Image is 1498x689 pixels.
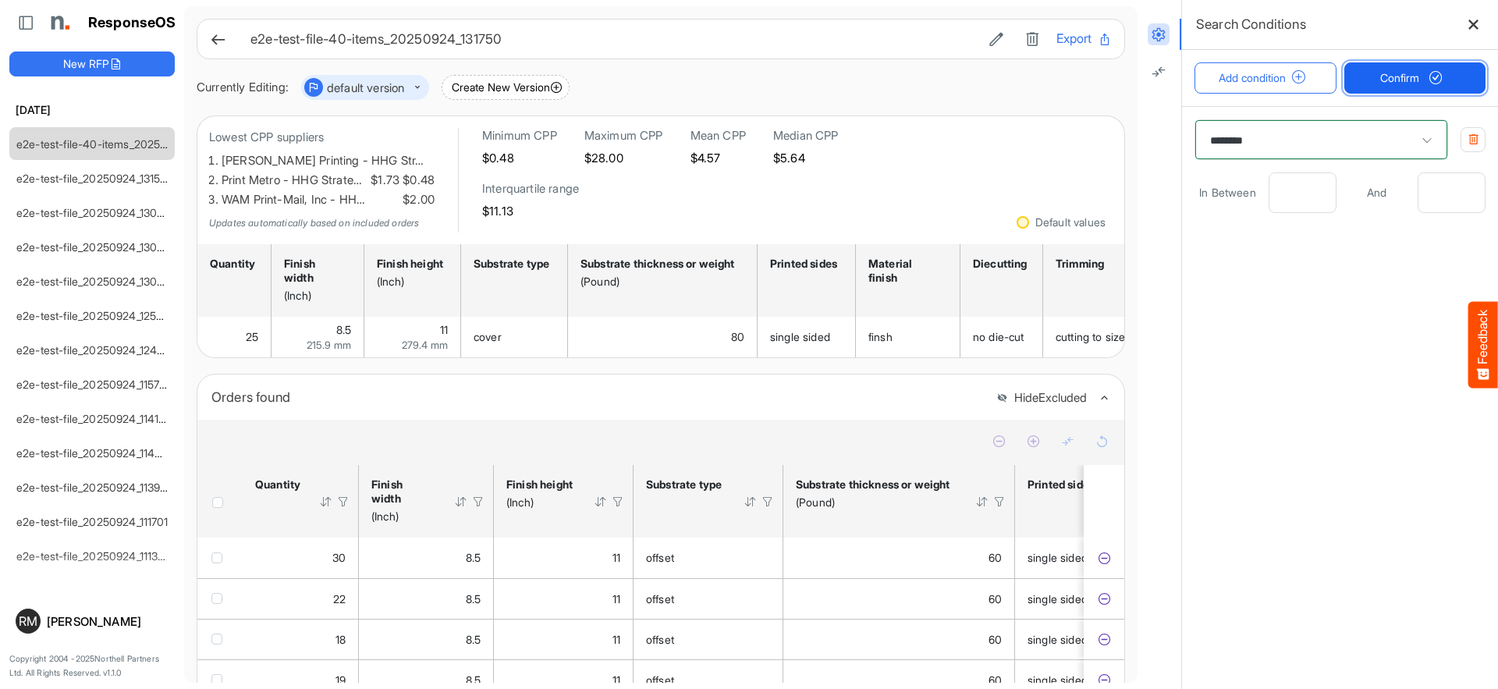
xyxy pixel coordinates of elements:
div: Printed sides [1028,478,1095,492]
span: cover [474,330,502,343]
div: Filter Icon [336,495,350,509]
button: Create New Version [442,75,570,100]
td: single sided is template cell Column Header httpsnorthellcomontologiesmapping-rulesmanufacturingh... [1015,578,1155,619]
span: single sided [1028,551,1088,564]
div: Filter Icon [992,495,1006,509]
h6: e2e-test-file-40-items_20250924_131750 [250,33,972,46]
li: WAM Print-Mail, Inc - HH… [222,190,435,210]
span: In Between [1194,183,1261,201]
td: 8.5 is template cell Column Header httpsnorthellcomontologiesmapping-rulesmeasurementhasfinishsiz... [272,317,364,357]
div: Trimming [1056,257,1128,271]
td: checkbox [197,619,243,659]
div: Currently Editing: [197,78,289,98]
button: Confirm [1344,62,1486,94]
td: fd72eccd-54f9-452b-aa94-9208921166d1 is template cell Column Header [1084,578,1127,619]
a: e2e-test-file_20250924_115731 [16,378,170,391]
td: 8.5 is template cell Column Header httpsnorthellcomontologiesmapping-rulesmeasurementhasfinishsiz... [359,619,494,659]
button: Feedback [1468,301,1498,388]
span: single sided [1028,633,1088,646]
td: e398c8c4-73a1-49a4-8dc4-5e3d4e27171d is template cell Column Header [1084,538,1127,578]
td: 18 is template cell Column Header httpsnorthellcomontologiesmapping-rulesorderhasquantity [243,619,359,659]
span: 215.9 mm [307,339,351,351]
td: 30 is template cell Column Header httpsnorthellcomontologiesmapping-rulesorderhasquantity [243,538,359,578]
div: Finish height [506,478,573,492]
div: (Inch) [371,510,434,524]
h5: $28.00 [584,151,663,165]
div: Filter Icon [761,495,775,509]
h5: $0.48 [482,151,557,165]
a: e2e-test-file_20250924_111359 [16,549,171,563]
li: [PERSON_NAME] Printing - HHG Str… [222,151,435,171]
a: e2e-test-file_20250924_111701 [16,515,169,528]
span: 60 [989,551,1002,564]
td: single sided is template cell Column Header httpsnorthellcomontologiesmapping-rulesmanufacturingh... [1015,619,1155,659]
td: checkbox [197,578,243,619]
td: offset is template cell Column Header httpsnorthellcomontologiesmapping-rulesmaterialhassubstrate... [634,619,783,659]
div: Quantity [210,257,254,271]
span: single sided [1028,673,1088,687]
span: cutting to size [1056,330,1125,343]
a: e2e-test-file_20250924_130935 [16,206,176,219]
span: 80 [731,330,744,343]
a: e2e-test-file_20250924_131520 [16,172,174,185]
span: 60 [989,673,1002,687]
div: (Inch) [284,289,346,303]
span: 60 [989,592,1002,606]
td: 60 is template cell Column Header httpsnorthellcomontologiesmapping-rulesmaterialhasmaterialthick... [783,619,1015,659]
td: offset is template cell Column Header httpsnorthellcomontologiesmapping-rulesmaterialhassubstrate... [634,578,783,619]
div: Material finish [868,257,942,285]
a: e2e-test-file_20250924_125734 [16,309,176,322]
td: 60 is template cell Column Header httpsnorthellcomontologiesmapping-rulesmaterialhasmaterialthick... [783,578,1015,619]
div: Default values [1035,217,1106,228]
span: 8.5 [466,592,481,606]
span: 11 [612,551,620,564]
div: Finish width [371,478,434,506]
button: Exclude [1096,550,1112,566]
span: 11 [612,673,620,687]
td: 11 is template cell Column Header httpsnorthellcomontologiesmapping-rulesmeasurementhasfinishsize... [494,578,634,619]
div: Substrate type [474,257,550,271]
td: single sided is template cell Column Header httpsnorthellcomontologiesmapping-rulesmanufacturingh... [1015,538,1155,578]
span: 8.5 [466,633,481,646]
td: cover is template cell Column Header httpsnorthellcomontologiesmapping-rulesmaterialhassubstratem... [461,317,568,357]
span: 279.4 mm [402,339,448,351]
span: offset [646,551,674,564]
h6: Minimum CPP [482,128,557,144]
div: (Pound) [580,275,740,289]
td: 8.5 is template cell Column Header httpsnorthellcomontologiesmapping-rulesmeasurementhasfinishsiz... [359,538,494,578]
span: 8.5 [466,673,481,687]
td: single sided is template cell Column Header httpsnorthellcomontologiesmapping-rulesmanufacturingh... [758,317,856,357]
h6: Search Conditions [1196,13,1306,35]
td: checkbox [197,538,243,578]
div: Substrate thickness or weight [796,478,955,492]
h6: [DATE] [9,101,175,119]
th: Header checkbox [197,465,243,538]
div: Filter Icon [611,495,625,509]
div: Printed sides [770,257,838,271]
span: single sided [770,330,830,343]
span: offset [646,592,674,606]
a: e2e-test-file_20250924_124028 [16,343,177,357]
td: 60 is template cell Column Header httpsnorthellcomontologiesmapping-rulesmaterialhasmaterialthick... [783,538,1015,578]
div: Filter Icon [471,495,485,509]
span: 60 [989,633,1002,646]
span: $2.00 [399,190,435,210]
span: offset [646,633,674,646]
td: 25 is template cell Column Header httpsnorthellcomontologiesmapping-rulesorderhasquantity [197,317,272,357]
div: (Inch) [506,495,573,510]
h6: Median CPP [773,128,839,144]
td: 11 is template cell Column Header httpsnorthellcomontologiesmapping-rulesmeasurementhasfinishsize... [494,538,634,578]
td: 8.5 is template cell Column Header httpsnorthellcomontologiesmapping-rulesmeasurementhasfinishsiz... [359,578,494,619]
a: e2e-test-file_20250924_114134 [16,412,172,425]
div: (Pound) [796,495,955,510]
li: Print Metro - HHG Strate… [222,171,435,190]
a: e2e-test-file_20250924_114020 [16,446,176,460]
button: HideExcluded [996,392,1087,405]
button: Exclude [1096,591,1112,607]
td: finsh is template cell Column Header httpsnorthellcomontologiesmapping-rulesmanufacturinghassubst... [856,317,960,357]
h5: $5.64 [773,151,839,165]
div: Finish height [377,257,443,271]
div: (Inch) [377,275,443,289]
div: Substrate type [646,478,723,492]
p: Lowest CPP suppliers [209,128,435,147]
